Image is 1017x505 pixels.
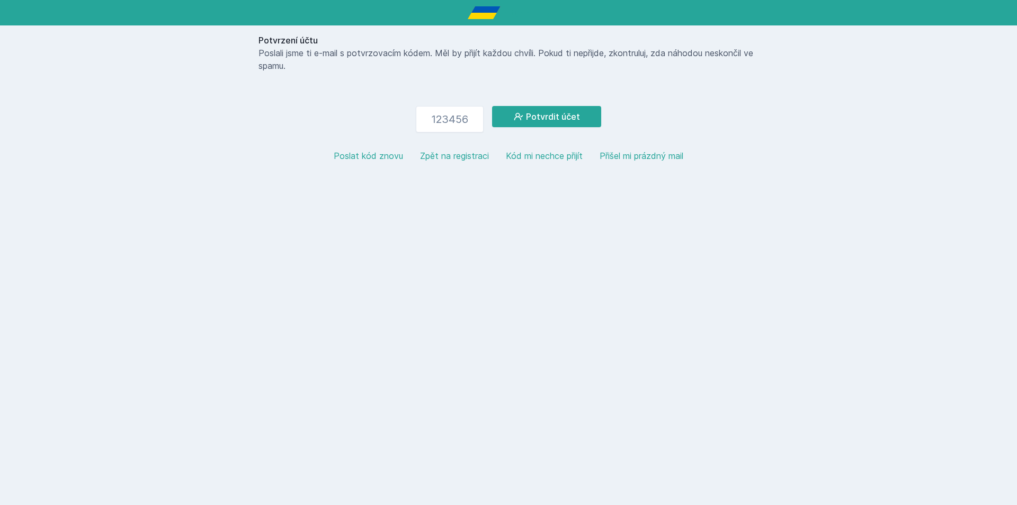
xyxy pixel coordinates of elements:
button: Přišel mi prázdný mail [600,149,683,162]
button: Zpět na registraci [420,149,489,162]
button: Kód mi nechce přijít [506,149,583,162]
button: Potvrdit účet [492,106,601,127]
button: Poslat kód znovu [334,149,403,162]
h1: Potvrzení účtu [258,34,759,47]
input: 123456 [416,106,484,132]
p: Poslali jsme ti e-mail s potvrzovacím kódem. Měl by přijít každou chvíli. Pokud ti nepřijde, zkon... [258,47,759,72]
